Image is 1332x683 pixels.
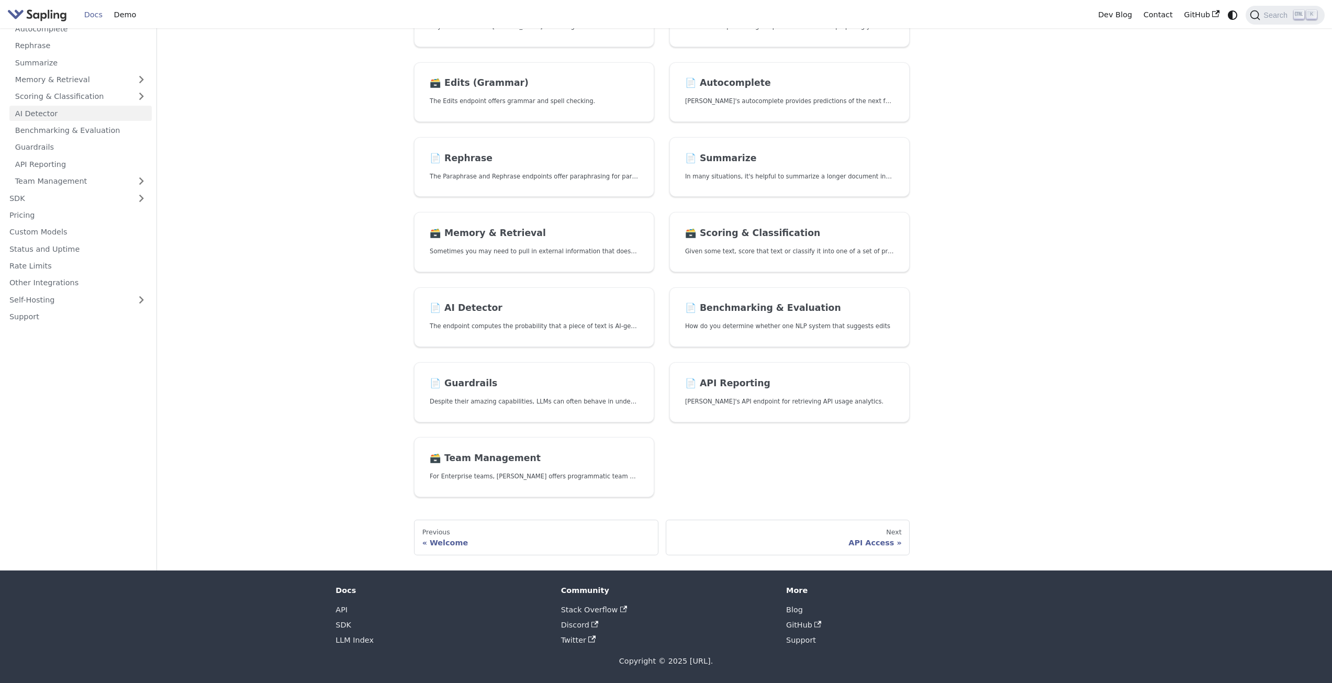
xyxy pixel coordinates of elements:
a: 📄️ AI DetectorThe endpoint computes the probability that a piece of text is AI-generated, [414,287,654,348]
a: Memory & Retrieval [9,72,152,87]
a: Team Management [9,174,152,189]
a: 📄️ Benchmarking & EvaluationHow do you determine whether one NLP system that suggests edits [669,287,910,348]
a: Benchmarking & Evaluation [9,123,152,138]
h2: Memory & Retrieval [430,228,639,239]
a: GitHub [786,621,822,629]
p: How do you determine whether one NLP system that suggests edits [685,321,894,331]
div: More [786,586,997,595]
a: LLM Index [335,636,374,644]
h2: API Reporting [685,378,894,389]
a: Other Integrations [4,275,152,290]
a: 📄️ RephraseThe Paraphrase and Rephrase endpoints offer paraphrasing for particular styles. [414,137,654,197]
p: Sapling's API endpoint for retrieving API usage analytics. [685,397,894,407]
div: API Access [674,538,901,547]
p: Given some text, score that text or classify it into one of a set of pre-specified categories. [685,247,894,256]
a: Blog [786,606,803,614]
a: AI Detector [9,106,152,121]
div: Welcome [422,538,650,547]
a: Pricing [4,208,152,223]
a: Autocomplete [9,21,152,37]
p: Sometimes you may need to pull in external information that doesn't fit in the context size of an... [430,247,639,256]
h2: Rephrase [430,153,639,164]
a: Discord [561,621,599,629]
a: Support [4,309,152,324]
a: Rate Limits [4,259,152,274]
h2: Team Management [430,453,639,464]
a: API [335,606,348,614]
a: Status and Uptime [4,241,152,256]
div: Previous [422,528,650,536]
span: Search [1260,11,1294,19]
h2: Scoring & Classification [685,228,894,239]
h2: Guardrails [430,378,639,389]
h2: Summarize [685,153,894,164]
a: 🗃️ Scoring & ClassificationGiven some text, score that text or classify it into one of a set of p... [669,212,910,272]
a: Summarize [9,55,152,70]
a: Self-Hosting [4,293,152,308]
a: Contact [1138,7,1179,23]
h2: Edits (Grammar) [430,77,639,89]
a: 🗃️ Memory & RetrievalSometimes you may need to pull in external information that doesn't fit in t... [414,212,654,272]
a: NextAPI Access [666,520,910,555]
button: Expand sidebar category 'SDK' [131,191,152,206]
div: Next [674,528,901,536]
p: Sapling's autocomplete provides predictions of the next few characters or words [685,96,894,106]
a: Custom Models [4,225,152,240]
a: Twitter [561,636,596,644]
a: 📄️ Autocomplete[PERSON_NAME]'s autocomplete provides predictions of the next few characters or words [669,62,910,122]
kbd: K [1306,10,1317,19]
a: API Reporting [9,157,152,172]
p: The Edits endpoint offers grammar and spell checking. [430,96,639,106]
h2: AI Detector [430,303,639,314]
p: The endpoint computes the probability that a piece of text is AI-generated, [430,321,639,331]
a: SDK [4,191,131,206]
a: Support [786,636,816,644]
a: 📄️ API Reporting[PERSON_NAME]'s API endpoint for retrieving API usage analytics. [669,362,910,422]
p: For Enterprise teams, Sapling offers programmatic team provisioning and management. [430,472,639,482]
a: Sapling.ai [7,7,71,23]
div: Docs [335,586,546,595]
a: GitHub [1178,7,1225,23]
h2: Autocomplete [685,77,894,89]
img: Sapling.ai [7,7,67,23]
button: Switch between dark and light mode (currently system mode) [1225,7,1240,23]
a: PreviousWelcome [414,520,658,555]
button: Search (Ctrl+K) [1246,6,1324,25]
p: In many situations, it's helpful to summarize a longer document into a shorter, more easily diges... [685,172,894,182]
h2: Benchmarking & Evaluation [685,303,894,314]
a: Docs [79,7,108,23]
div: Copyright © 2025 [URL]. [335,655,996,668]
nav: Docs pages [414,520,910,555]
a: Demo [108,7,142,23]
a: Guardrails [9,140,152,155]
a: Dev Blog [1092,7,1137,23]
a: 📄️ SummarizeIn many situations, it's helpful to summarize a longer document into a shorter, more ... [669,137,910,197]
a: Scoring & Classification [9,89,152,104]
a: Rephrase [9,38,152,53]
a: SDK [335,621,351,629]
div: Community [561,586,771,595]
a: 📄️ GuardrailsDespite their amazing capabilities, LLMs can often behave in undesired [414,362,654,422]
a: Stack Overflow [561,606,627,614]
a: 🗃️ Edits (Grammar)The Edits endpoint offers grammar and spell checking. [414,62,654,122]
a: 🗃️ Team ManagementFor Enterprise teams, [PERSON_NAME] offers programmatic team provisioning and m... [414,437,654,497]
p: The Paraphrase and Rephrase endpoints offer paraphrasing for particular styles. [430,172,639,182]
p: Despite their amazing capabilities, LLMs can often behave in undesired [430,397,639,407]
